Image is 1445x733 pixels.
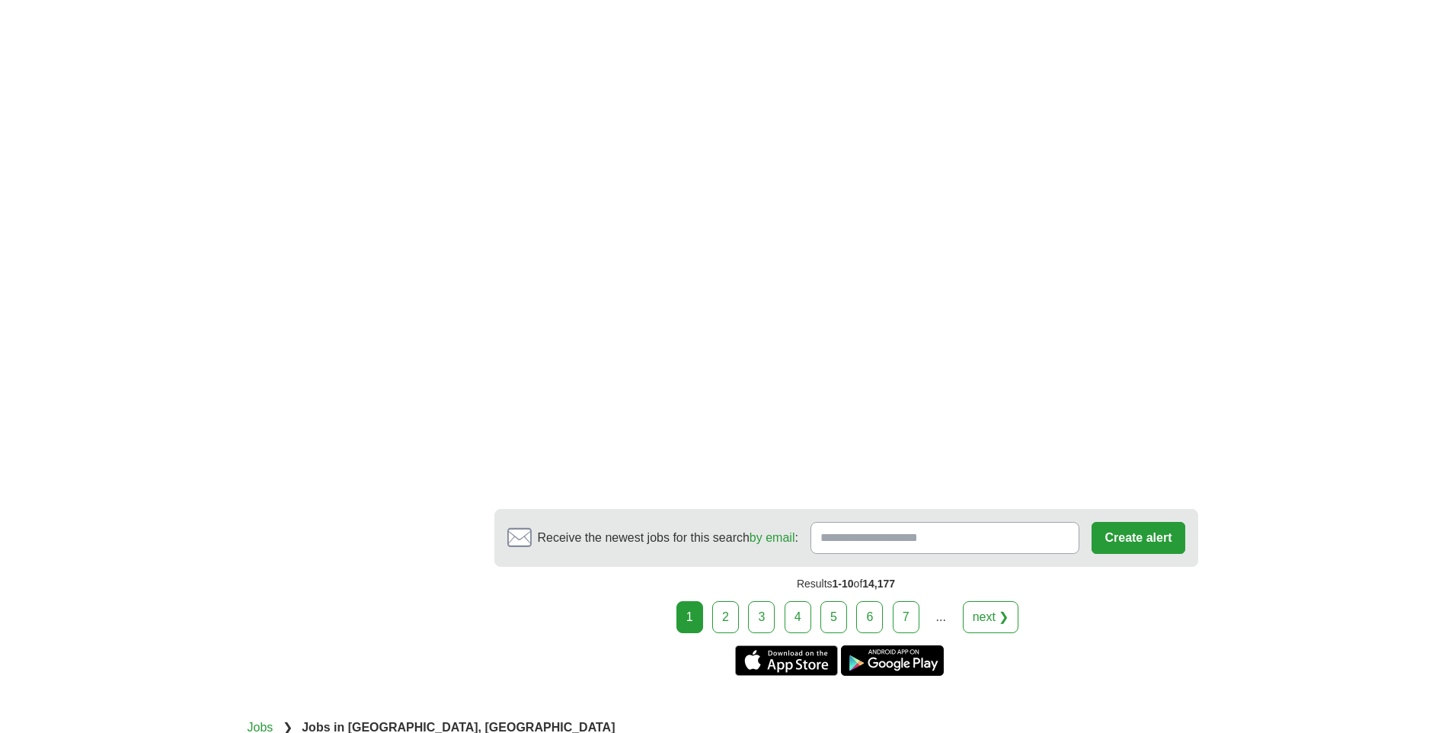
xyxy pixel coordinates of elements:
div: ... [926,602,956,632]
span: 14,177 [862,578,895,590]
a: 7 [893,601,919,633]
a: 4 [785,601,811,633]
a: 5 [820,601,847,633]
a: 2 [712,601,739,633]
a: Get the iPhone app [735,645,838,676]
a: 6 [856,601,883,633]
div: 1 [676,601,703,633]
a: next ❯ [963,601,1019,633]
a: 3 [748,601,775,633]
a: by email [750,531,795,544]
span: 1-10 [833,578,854,590]
span: Receive the newest jobs for this search : [538,529,798,547]
a: Get the Android app [841,645,944,676]
button: Create alert [1092,522,1184,554]
div: Results of [494,567,1198,601]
